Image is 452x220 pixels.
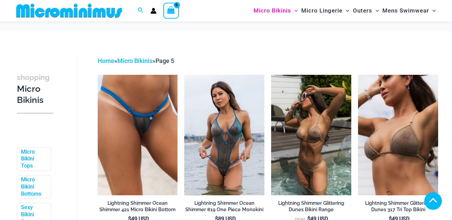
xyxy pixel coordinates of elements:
[252,2,300,19] a: Micro BikinisMenu ToggleMenu Toggle
[150,8,157,14] a: Account icon link
[358,200,438,213] h2: Lightning Shimmer Glittering Dunes 317 Tri Top Bikini
[17,73,50,82] span: shopping
[271,75,351,195] img: Lightning Shimmer Glittering Dunes 317 Tri Top 469 Thong 01
[98,200,178,213] h2: Lightning Shimmer Ocean Shimmer 421 Micro Bikini Bottom
[251,1,438,20] nav: Site Navigation
[291,2,298,19] span: Menu Toggle
[372,2,379,19] span: Menu Toggle
[353,2,372,19] span: Outers
[301,2,342,19] span: Micro Lingerie
[163,3,179,18] a: View Shopping Cart, empty
[184,75,264,195] img: Lightning Shimmer Glittering Dunes 819 One Piece Monokini 02
[98,57,114,64] a: Home
[382,2,429,19] span: Mens Swimwear
[21,149,46,170] a: Micro Bikini Tops
[184,75,264,195] a: Lightning Shimmer Glittering Dunes 819 One Piece Monokini 02Lightning Shimmer Glittering Dunes 81...
[271,200,351,213] h2: Lightning Shimmer Glittering Dunes Bikini Range
[14,3,125,18] img: MM SHOP LOGO FLAT
[429,2,436,19] span: Menu Toggle
[21,176,46,197] a: Micro Bikini Bottoms
[17,71,53,106] h3: Micro Bikinis
[117,57,152,64] a: Micro Bikinis
[98,75,178,195] a: Lightning Shimmer Ocean Shimmer 421 Micro 01Lightning Shimmer Ocean Shimmer 421 Micro 02Lightning...
[184,200,264,215] a: Lightning Shimmer Ocean Shimmer 819 One Piece Monokini
[358,200,438,215] a: Lightning Shimmer Glittering Dunes 317 Tri Top Bikini
[98,57,174,64] span: » »
[156,57,174,64] span: Page 5
[300,2,351,19] a: Micro LingerieMenu ToggleMenu Toggle
[381,2,437,19] a: Mens SwimwearMenu ToggleMenu Toggle
[254,2,291,19] span: Micro Bikinis
[358,75,438,195] img: Lightning Shimmer Glittering Dunes 317 Tri Top 01
[351,2,381,19] a: OutersMenu ToggleMenu Toggle
[271,200,351,215] a: Lightning Shimmer Glittering Dunes Bikini Range
[98,200,178,215] a: Lightning Shimmer Ocean Shimmer 421 Micro Bikini Bottom
[271,75,351,195] a: Lightning Shimmer Glittering Dunes 317 Tri Top 469 Thong 01Lightning Shimmer Glittering Dunes 317...
[184,200,264,213] h2: Lightning Shimmer Ocean Shimmer 819 One Piece Monokini
[138,6,144,15] a: Search icon link
[98,75,178,195] img: Lightning Shimmer Ocean Shimmer 421 Micro 01
[358,75,438,195] a: Lightning Shimmer Glittering Dunes 317 Tri Top 01Lightning Shimmer Glittering Dunes 317 Tri Top 4...
[342,2,349,19] span: Menu Toggle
